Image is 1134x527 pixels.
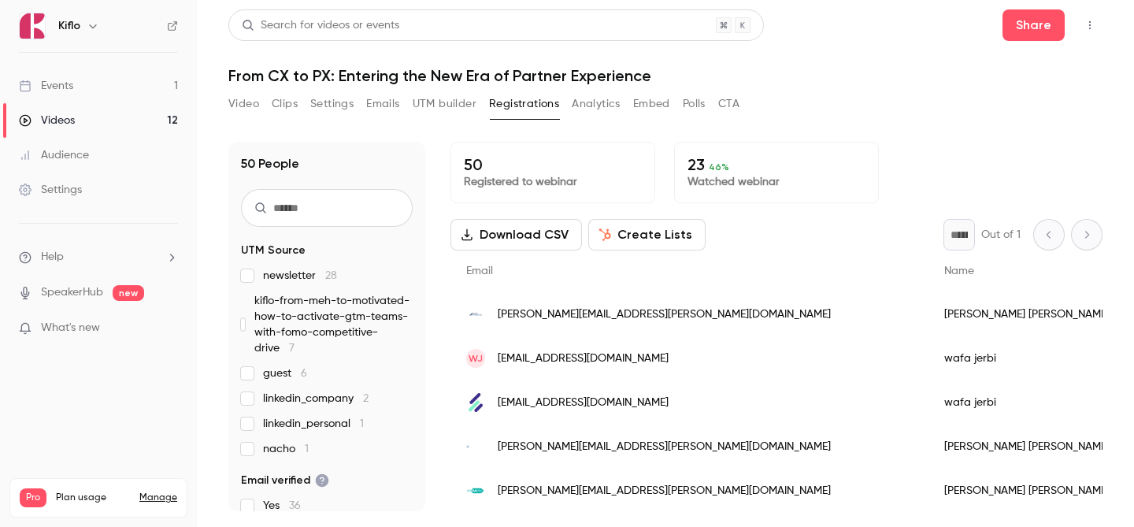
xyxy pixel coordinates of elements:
[301,368,307,379] span: 6
[1077,13,1102,38] button: Top Bar Actions
[58,18,80,34] h6: Kiflo
[466,481,485,500] img: mymetasoftware.com
[981,227,1021,243] p: Out of 1
[498,351,669,367] span: [EMAIL_ADDRESS][DOMAIN_NAME]
[254,293,413,356] span: kiflo-from-meh-to-motivated-how-to-activate-gtm-teams-with-fomo-competitive-drive
[289,343,295,354] span: 7
[633,91,670,117] button: Embed
[41,284,103,301] a: SpeakerHub
[305,443,309,455] span: 1
[263,498,301,514] span: Yes
[263,268,337,284] span: newsletter
[360,418,364,429] span: 1
[263,441,309,457] span: nacho
[469,351,483,366] span: wj
[464,155,642,174] p: 50
[139,492,177,504] a: Manage
[41,320,100,336] span: What's new
[687,155,865,174] p: 23
[19,113,75,128] div: Videos
[19,249,178,265] li: help-dropdown-opener
[228,91,259,117] button: Video
[1002,9,1065,41] button: Share
[489,91,559,117] button: Registrations
[498,439,831,455] span: [PERSON_NAME][EMAIL_ADDRESS][PERSON_NAME][DOMAIN_NAME]
[718,91,739,117] button: CTA
[498,306,831,323] span: [PERSON_NAME][EMAIL_ADDRESS][PERSON_NAME][DOMAIN_NAME]
[413,91,476,117] button: UTM builder
[41,249,64,265] span: Help
[263,366,307,381] span: guest
[450,219,582,251] button: Download CSV
[19,147,89,163] div: Audience
[498,395,669,411] span: [EMAIL_ADDRESS][DOMAIN_NAME]
[466,305,485,324] img: partner-perspectives.com
[498,483,831,499] span: [PERSON_NAME][EMAIL_ADDRESS][PERSON_NAME][DOMAIN_NAME]
[263,416,364,432] span: linkedin_personal
[944,265,974,276] span: Name
[241,154,299,173] h1: 50 People
[159,321,178,336] iframe: Noticeable Trigger
[325,270,337,281] span: 28
[242,17,399,34] div: Search for videos or events
[466,445,485,448] img: expensepoint.com
[366,91,399,117] button: Emails
[687,174,865,190] p: Watched webinar
[466,265,493,276] span: Email
[289,500,301,511] span: 36
[113,285,144,301] span: new
[588,219,706,251] button: Create Lists
[20,13,45,39] img: Kiflo
[20,488,46,507] span: Pro
[709,161,729,173] span: 46 %
[363,393,369,404] span: 2
[310,91,354,117] button: Settings
[263,391,369,406] span: linkedin_company
[241,243,306,258] span: UTM Source
[272,91,298,117] button: Clips
[19,78,73,94] div: Events
[683,91,706,117] button: Polls
[572,91,621,117] button: Analytics
[19,182,82,198] div: Settings
[464,174,642,190] p: Registered to webinar
[241,473,329,488] span: Email verified
[466,393,485,412] img: ekyo.app
[228,66,1102,85] h1: From CX to PX: Entering the New Era of Partner Experience
[56,492,130,504] span: Plan usage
